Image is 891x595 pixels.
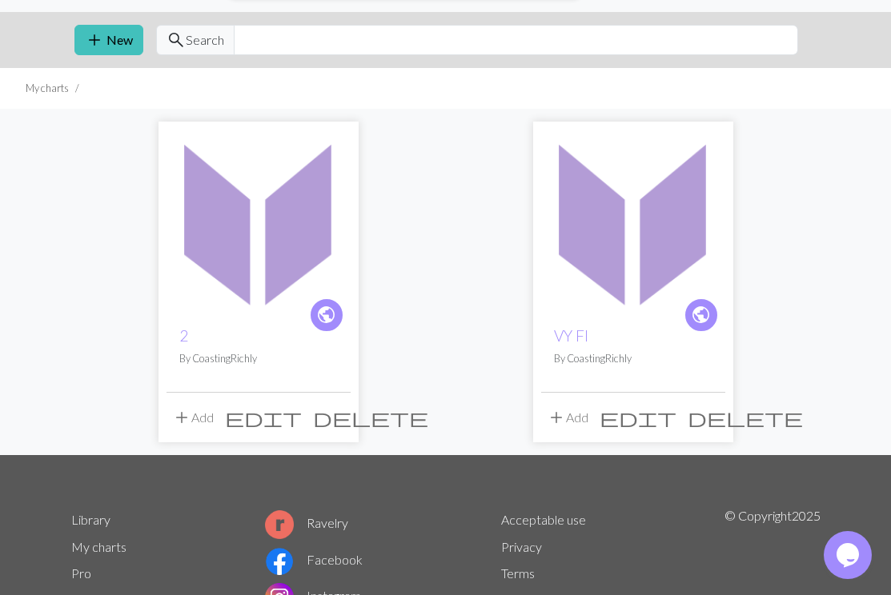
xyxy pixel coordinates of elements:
[71,512,110,527] a: Library
[600,408,676,427] i: Edit
[179,326,188,345] a: 2
[594,402,682,433] button: Edit
[225,406,302,429] span: edit
[684,297,719,333] a: public
[186,30,224,50] span: Search
[541,130,725,313] img: VY FI
[172,406,191,429] span: add
[554,351,712,366] p: By CoastingRichly
[307,402,434,433] button: Delete
[265,510,294,539] img: Ravelry logo
[547,406,566,429] span: add
[824,531,875,579] iframe: chat widget
[682,402,809,433] button: Delete
[501,539,542,554] a: Privacy
[691,299,711,331] i: public
[691,302,711,327] span: public
[225,408,302,427] i: Edit
[316,302,336,327] span: public
[554,326,588,345] a: VY FI
[179,351,338,366] p: By CoastingRichly
[265,547,294,576] img: Facebook logo
[71,565,91,581] a: Pro
[26,81,69,96] li: My charts
[74,25,143,55] button: New
[167,212,351,227] a: 2
[167,130,351,313] img: 2
[688,406,803,429] span: delete
[167,29,186,51] span: search
[501,565,535,581] a: Terms
[219,402,307,433] button: Edit
[167,402,219,433] button: Add
[265,515,348,530] a: Ravelry
[541,402,594,433] button: Add
[600,406,676,429] span: edit
[313,406,428,429] span: delete
[316,299,336,331] i: public
[71,539,126,554] a: My charts
[85,29,104,51] span: add
[501,512,586,527] a: Acceptable use
[309,297,344,333] a: public
[541,212,725,227] a: VY FI
[265,552,363,567] a: Facebook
